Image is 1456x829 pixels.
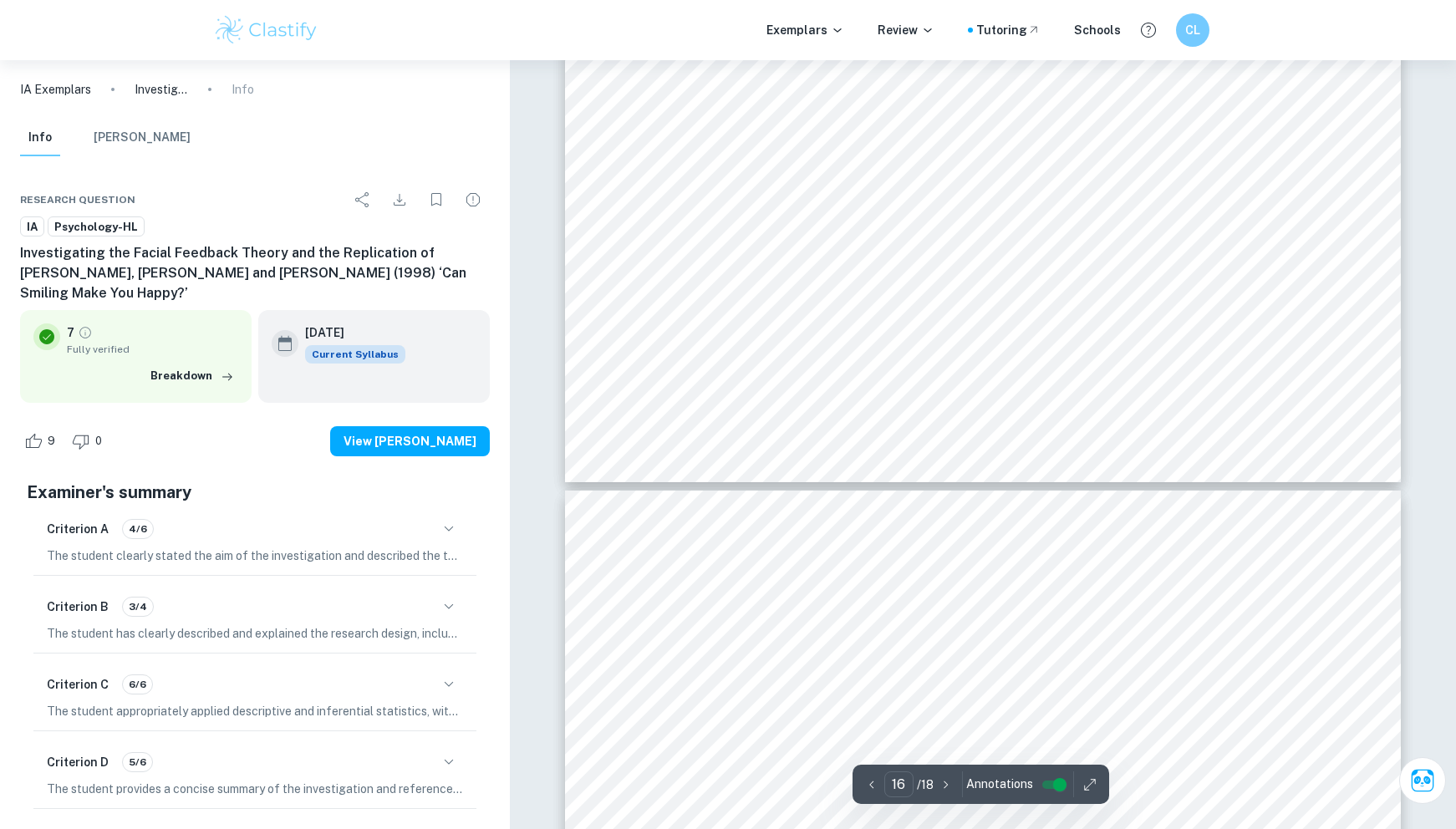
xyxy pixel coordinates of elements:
span: Research question [20,192,135,207]
a: IA Exemplars [20,80,91,99]
a: IA [20,216,44,237]
span: Psychology-HL [48,219,144,236]
span: Fully verified [67,342,238,357]
span: 15 [1282,413,1300,428]
span: Current Syllabus [305,345,405,364]
p: Exemplars [766,21,844,39]
button: Ask Clai [1399,757,1446,804]
h6: Criterion C [47,675,109,694]
p: 7 [67,323,74,342]
p: Investigating the Facial Feedback Theory and the Replication of [PERSON_NAME], [PERSON_NAME] and ... [135,80,188,99]
span: 6/6 [123,677,152,692]
span: After the Powerpoint has finished, there will be the word ‘Done’ that appears on the computer scr... [666,65,1293,80]
h6: Criterion B [47,598,109,616]
div: Report issue [456,183,490,216]
p: The student appropriately applied descriptive and inferential statistics, without any errors. A g... [47,702,463,720]
p: The student has clearly described and explained the research design, including the independent me... [47,624,463,643]
span: collect your paper. [666,360,781,375]
span: 4/6 [123,521,153,537]
span: If you have any questions, please raise your hand. [666,150,974,165]
h6: Investigating the Facial Feedback Theory and the Replication of [PERSON_NAME], [PERSON_NAME] and ... [20,243,490,303]
h6: CL [1184,21,1203,39]
span: Thank you for handing in the survey. The experiment has now finished. Before you leave, we would [666,657,1285,672]
a: Tutoring [976,21,1041,39]
span: follow the instructions and indicate your current mood by ticking the boxes that you identify wit... [666,318,1291,333]
h6: [DATE] [305,323,392,342]
span: like to say thank you once again for completing this IB Psychology experiment, your participation is [666,699,1285,714]
div: Bookmark [420,183,453,216]
button: Info [20,120,60,156]
span: to finish before we continue with the experiment. [666,108,970,123]
span: IA [21,219,43,236]
button: [PERSON_NAME] [94,120,191,156]
span: Annotations [966,776,1033,793]
button: Help and Feedback [1134,16,1163,44]
a: Psychology-HL [48,216,145,237]
div: Share [346,183,379,216]
span: 3/4 [123,599,153,614]
span: * Wait for all participants to hand in PANAS scale * [666,615,990,630]
p: The student provides a concise summary of the investigation and references the Facial Feedback Th... [47,780,463,798]
p: / 18 [917,776,934,794]
span: When you are ready, click the mouse button to begin the experiment. [666,191,1092,206]
p: Review [878,21,934,39]
p: Info [232,80,254,99]
h6: Criterion D [47,753,109,771]
div: Dislike [68,428,111,455]
span: 5/6 [123,755,152,770]
img: Clastify logo [213,13,319,47]
span: * Wait for all participants to finish looking at photos * [666,234,1001,249]
span: 9 [38,433,64,450]
span: Thank you for completing the first part of the experiment. Now, we would like to ask you to fill ... [666,276,1283,291]
a: Schools [1074,21,1121,39]
p: The student clearly stated the aim of the investigation and described the theory or model upon wh... [47,547,463,565]
a: Grade fully verified [78,325,93,340]
h5: Examiner's summary [27,480,483,505]
span: Standardised instructions for control and experimental group. [759,762,1138,777]
span: 0 [86,433,111,450]
div: Download [383,183,416,216]
h6: Criterion A [47,520,109,538]
span: like you to read this short letter. After you have read the letter, you may leave the room. We would [666,678,1275,693]
span: very short survey. On your desk, flip over the remaining piece of paper. Here, we would like you to [666,297,1280,312]
div: This exemplar is based on the current syllabus. Feel free to refer to it for inspiration/ideas wh... [305,345,405,364]
button: Breakdown [146,364,238,389]
div: Like [20,428,64,455]
button: CL [1176,13,1209,47]
span: greatly appreciated. [666,720,787,735]
button: View [PERSON_NAME] [330,426,490,456]
span: If you finished early, please refrain from looking at other peers and wait for everyone else in t... [666,87,1296,102]
span: most. After you have finished filling in the table, please raise your hand and we will come over to [666,339,1268,354]
span: Appendix VI. [666,762,756,777]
